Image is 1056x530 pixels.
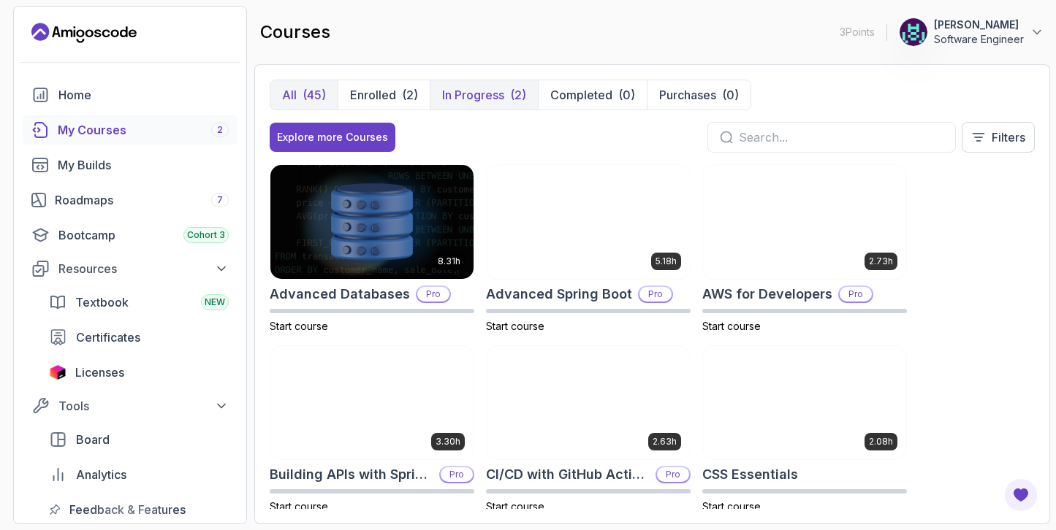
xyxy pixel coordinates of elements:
[486,464,650,485] h2: CI/CD with GitHub Actions
[217,194,223,206] span: 7
[487,165,690,279] img: Advanced Spring Boot card
[338,80,430,110] button: Enrolled(2)
[270,80,338,110] button: All(45)
[417,287,449,302] p: Pro
[934,18,1024,32] p: [PERSON_NAME]
[270,123,395,152] button: Explore more Courses
[703,346,906,460] img: CSS Essentials card
[739,128,943,146] input: Search...
[76,329,140,346] span: Certificates
[402,86,418,104] div: (2)
[260,20,330,44] h2: courses
[40,288,238,317] a: textbook
[639,287,672,302] p: Pro
[486,500,544,512] span: Start course
[23,256,238,282] button: Resources
[58,121,229,139] div: My Courses
[703,165,906,279] img: AWS for Developers card
[40,460,238,489] a: analytics
[205,296,225,308] span: NEW
[438,256,460,267] p: 8.31h
[869,256,893,267] p: 2.73h
[441,467,473,482] p: Pro
[702,284,832,304] h2: AWS for Developers
[538,80,647,110] button: Completed(0)
[58,397,229,415] div: Tools
[270,284,410,304] h2: Advanced Databases
[23,393,238,419] button: Tools
[702,464,798,485] h2: CSS Essentials
[23,185,238,215] a: roadmaps
[350,86,396,104] p: Enrolled
[40,425,238,454] a: board
[23,150,238,180] a: builds
[618,86,635,104] div: (0)
[702,320,761,332] span: Start course
[55,191,229,209] div: Roadmaps
[430,80,538,110] button: In Progress(2)
[31,21,137,45] a: Landing page
[270,346,474,460] img: Building APIs with Spring Boot card
[58,260,229,277] div: Resources
[510,86,526,104] div: (2)
[303,86,326,104] div: (45)
[934,32,1024,47] p: Software Engineer
[487,346,690,460] img: CI/CD with GitHub Actions card
[653,436,677,448] p: 2.63h
[58,156,229,174] div: My Builds
[270,165,474,279] img: Advanced Databases card
[277,130,388,145] div: Explore more Courses
[23,80,238,110] a: home
[962,122,1035,153] button: Filters
[270,464,433,485] h2: Building APIs with Spring Boot
[486,320,544,332] span: Start course
[217,124,223,136] span: 2
[187,229,225,241] span: Cohort 3
[1003,477,1038,512] button: Open Feedback Button
[899,18,1044,47] button: user profile image[PERSON_NAME]Software Engineer
[840,287,872,302] p: Pro
[40,495,238,524] a: feedback
[900,18,927,46] img: user profile image
[442,86,504,104] p: In Progress
[550,86,612,104] p: Completed
[840,25,875,39] p: 3 Points
[40,323,238,352] a: certificates
[656,256,677,267] p: 5.18h
[722,86,739,104] div: (0)
[76,466,126,483] span: Analytics
[23,220,238,250] a: bootcamp
[270,320,328,332] span: Start course
[869,436,893,448] p: 2.08h
[40,358,238,387] a: licenses
[75,293,129,311] span: Textbook
[270,500,328,512] span: Start course
[58,86,229,104] div: Home
[647,80,751,110] button: Purchases(0)
[76,431,110,448] span: Board
[657,467,689,482] p: Pro
[69,501,186,518] span: Feedback & Features
[49,365,67,380] img: jetbrains icon
[282,86,297,104] p: All
[659,86,716,104] p: Purchases
[992,128,1025,146] p: Filters
[75,364,124,381] span: Licenses
[486,284,632,304] h2: Advanced Spring Boot
[23,115,238,145] a: courses
[58,226,229,244] div: Bootcamp
[702,500,761,512] span: Start course
[436,436,460,448] p: 3.30h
